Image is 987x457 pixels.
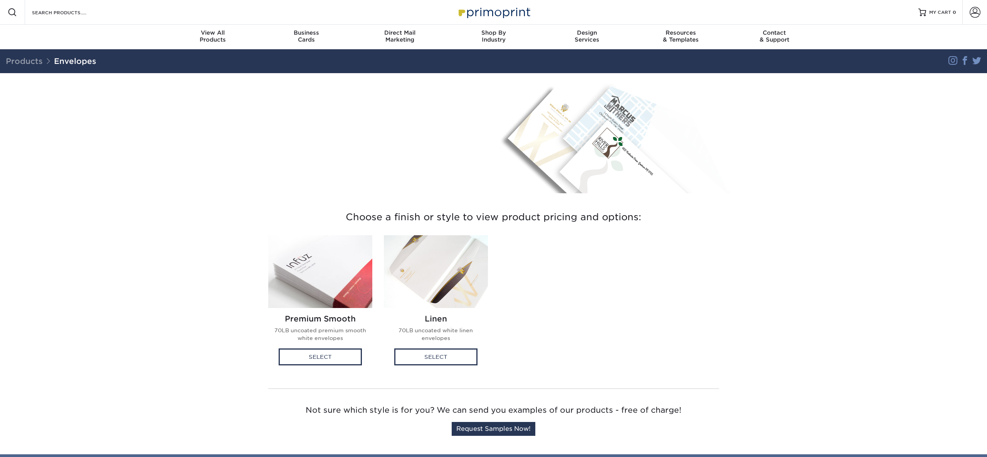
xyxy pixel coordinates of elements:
[259,29,353,43] div: Cards
[166,29,260,43] div: Products
[274,138,488,147] li: 2 Stock Options
[728,25,821,49] a: Contact& Support
[268,235,372,308] img: Premium Smooth Envelopes
[274,166,488,175] li: Design Services Available
[353,29,447,36] span: Direct Mail
[929,9,951,16] span: MY CART
[268,235,372,373] a: Premium Smooth Envelopes Premium Smooth 70LB uncoated premium smooth white envelopes Select
[728,29,821,43] div: & Support
[31,8,106,17] input: SEARCH PRODUCTS.....
[166,29,260,36] span: View All
[279,348,362,365] div: Select
[274,157,488,166] li: Optional Window
[540,29,634,36] span: Design
[384,235,488,308] img: Linen Envelopes
[540,25,634,49] a: DesignServices
[634,29,728,43] div: & Templates
[6,57,43,66] a: Products
[384,235,488,373] a: Linen Envelopes Linen 70LB uncoated white linen envelopes Select
[268,404,719,416] p: Not sure which style is for you? We can send you examples of our products - free of charge!
[166,25,260,49] a: View AllProducts
[447,25,540,49] a: Shop ByIndustry
[499,82,732,193] img: Envelopes
[268,107,488,135] p: Build brand awareness and look professional with custom printed envelopes. Great for mailing lett...
[447,29,540,36] span: Shop By
[54,57,96,66] a: Envelopes
[259,25,353,49] a: BusinessCards
[390,326,482,342] p: 70LB uncoated white linen envelopes
[634,25,728,49] a: Resources& Templates
[452,422,535,436] a: Request Samples Now!
[634,29,728,36] span: Resources
[268,203,719,232] h3: Choose a finish or style to view product pricing and options:
[390,314,482,323] h2: Linen
[953,10,956,15] span: 0
[353,25,447,49] a: Direct MailMarketing
[447,29,540,43] div: Industry
[268,91,488,105] h1: Custom Envelope Printing
[259,29,353,36] span: Business
[353,29,447,43] div: Marketing
[394,348,478,365] div: Select
[274,147,488,157] li: Variety of Sizes
[455,4,532,20] img: Primoprint
[274,326,366,342] p: 70LB uncoated premium smooth white envelopes
[540,29,634,43] div: Services
[728,29,821,36] span: Contact
[274,314,366,323] h2: Premium Smooth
